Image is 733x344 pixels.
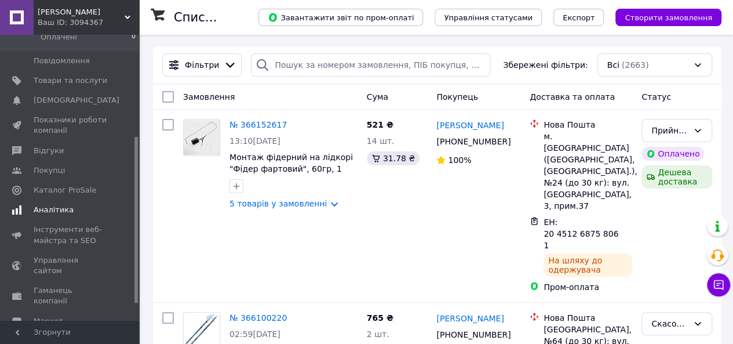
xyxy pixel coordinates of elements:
[544,254,632,277] div: На шляху до одержувача
[183,119,220,156] a: Фото товару
[625,13,712,22] span: Створити замовлення
[434,327,511,343] div: [PHONE_NUMBER]
[367,313,393,323] span: 765 ₴
[544,312,632,324] div: Нова Пошта
[185,59,219,71] span: Фільтри
[34,285,107,306] span: Гаманець компанії
[641,165,712,189] div: Дешева доставка
[183,92,235,102] span: Замовлення
[132,32,136,42] span: 0
[34,255,107,276] span: Управління сайтом
[544,131,632,212] div: м. [GEOGRAPHIC_DATA] ([GEOGRAPHIC_DATA], [GEOGRAPHIC_DATA].), №24 (до 30 кг): вул. [GEOGRAPHIC_DA...
[707,273,730,296] button: Чат з покупцем
[38,17,139,28] div: Ваш ID: 3094367
[607,59,619,71] span: Всі
[544,218,618,250] span: ЕН: 20 4512 6875 8061
[651,124,688,137] div: Прийнято
[503,59,588,71] span: Збережені фільтри:
[367,136,395,146] span: 14 шт.
[436,120,504,131] a: [PERSON_NAME]
[34,75,107,86] span: Товари та послуги
[34,165,65,176] span: Покупці
[622,60,649,70] span: (2663)
[34,316,63,327] span: Маркет
[229,329,280,339] span: 02:59[DATE]
[641,92,671,102] span: Статус
[434,133,511,150] div: [PHONE_NUMBER]
[174,10,291,24] h1: Список замовлень
[34,224,107,245] span: Інструменти веб-майстра та SEO
[367,120,393,129] span: 521 ₴
[34,146,64,156] span: Відгуки
[229,199,327,208] a: 5 товарів у замовленні
[229,120,287,129] a: № 366152617
[41,32,77,42] span: Оплачені
[367,92,388,102] span: Cума
[229,153,353,185] a: Монтаж фідерний на лідкорі "Фідер фартовий", 60гр, 1 гачок
[651,317,688,330] div: Скасовано
[34,185,96,195] span: Каталог ProSale
[544,281,632,293] div: Пром-оплата
[251,53,490,77] input: Пошук за номером замовлення, ПІБ покупця, номером телефону, Email, номером накладної
[34,56,90,66] span: Повідомлення
[34,115,107,136] span: Показники роботи компанії
[436,313,504,324] a: [PERSON_NAME]
[184,120,220,154] img: Фото товару
[444,13,533,22] span: Управління статусами
[448,155,471,165] span: 100%
[367,329,389,339] span: 2 шт.
[34,95,119,106] span: [DEMOGRAPHIC_DATA]
[367,151,420,165] div: 31.78 ₴
[34,205,74,215] span: Аналітика
[436,92,477,102] span: Покупець
[258,9,423,26] button: Завантажити звіт по пром-оплаті
[604,12,721,21] a: Створити замовлення
[641,147,704,161] div: Оплачено
[530,92,615,102] span: Доставка та оплата
[615,9,721,26] button: Створити замовлення
[435,9,542,26] button: Управління статусами
[38,7,125,17] span: Севен Фішинг
[229,313,287,323] a: № 366100220
[563,13,595,22] span: Експорт
[553,9,604,26] button: Експорт
[268,12,414,23] span: Завантажити звіт по пром-оплаті
[544,119,632,131] div: Нова Пошта
[229,136,280,146] span: 13:10[DATE]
